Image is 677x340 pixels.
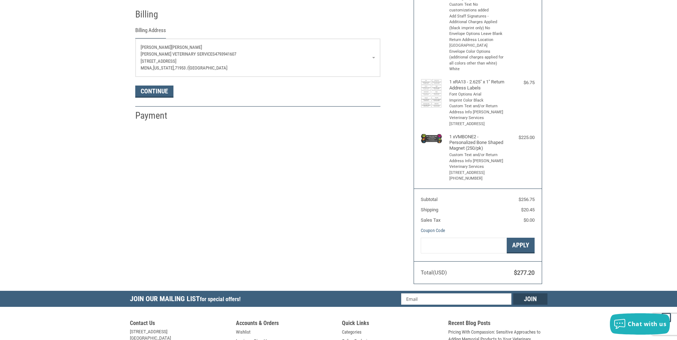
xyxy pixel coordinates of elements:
[449,134,505,151] h4: 1 x VMBONE2 - Personalized Bone Shaped Magnet (250/pk)
[448,320,547,329] h5: Recent Blog Posts
[141,65,153,71] span: Mena,
[449,37,505,49] li: Return Address Location [GEOGRAPHIC_DATA]
[449,92,505,98] li: Font Options Arial
[153,65,175,71] span: [US_STATE],
[524,217,535,223] span: $0.00
[521,207,535,212] span: $20.45
[135,86,173,98] button: Continue
[200,296,241,303] span: for special offers!
[421,228,445,233] a: Coupon Code
[236,329,251,336] a: Wishlist
[135,9,177,20] h2: Billing
[130,291,244,309] h5: Join Our Mailing List
[506,134,535,141] div: $225.00
[421,238,507,254] input: Gift Certificate or Coupon Code
[421,269,447,276] span: Total (USD)
[449,2,505,14] li: Custom Text No customizations added
[514,269,535,276] span: $277.20
[449,49,505,72] li: Envelope Color Options (additional charges applied for all colors other than white) White
[135,110,177,122] h2: Payment
[519,197,535,202] span: $256.75
[171,45,202,50] span: [PERSON_NAME]
[507,238,535,254] button: Apply
[449,98,505,104] li: Imprint Color Black
[610,313,670,335] button: Chat with us
[421,217,440,223] span: Sales Tax
[342,320,441,329] h5: Quick Links
[175,65,188,71] span: 71953 /
[141,45,171,50] span: [PERSON_NAME]
[236,320,335,329] h5: Accounts & Orders
[141,58,176,64] span: [STREET_ADDRESS]
[188,65,227,71] span: [GEOGRAPHIC_DATA]
[215,51,236,57] span: 4793941607
[130,320,229,329] h5: Contact Us
[421,197,438,202] span: Subtotal
[135,26,166,38] legend: Billing Address
[513,293,547,305] input: Join
[449,152,505,182] li: Custom Text and/or Return Address Info [PERSON_NAME] Veterinary Services [STREET_ADDRESS] [PHONE_...
[449,103,505,127] li: Custom Text and/or Return Address Info [PERSON_NAME] Veterinary Services [STREET_ADDRESS]
[136,39,380,77] a: Enter or select a different address
[449,14,505,31] li: Add Staff Signatures - Additional Charges Applied (black imprint only) No
[421,207,438,212] span: Shipping
[449,79,505,91] h4: 1 x RA13 - 2.625" x 1" Return Address Labels
[342,329,362,336] a: Categories
[401,293,511,305] input: Email
[628,320,666,328] span: Chat with us
[141,51,215,57] span: [PERSON_NAME] Veterinary Services
[449,31,505,37] li: Envelope Options Leave Blank
[506,79,535,86] div: $6.75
